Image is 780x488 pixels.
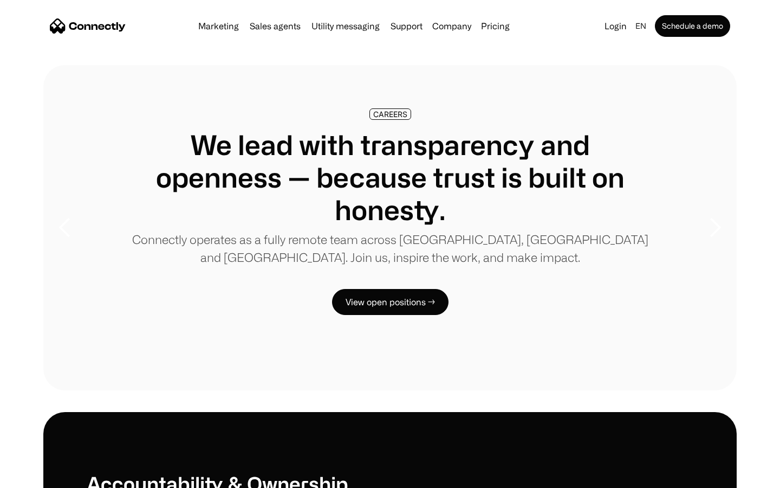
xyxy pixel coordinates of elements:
a: View open positions → [332,289,448,315]
ul: Language list [22,469,65,484]
a: Login [600,18,631,34]
div: en [635,18,646,34]
p: Connectly operates as a fully remote team across [GEOGRAPHIC_DATA], [GEOGRAPHIC_DATA] and [GEOGRA... [130,230,650,266]
a: Sales agents [245,22,305,30]
a: Pricing [477,22,514,30]
a: Support [386,22,427,30]
a: Marketing [194,22,243,30]
a: Schedule a demo [655,15,730,37]
div: CAREERS [373,110,407,118]
aside: Language selected: English [11,468,65,484]
h1: We lead with transparency and openness — because trust is built on honesty. [130,129,650,226]
div: Company [432,18,471,34]
a: Utility messaging [307,22,384,30]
